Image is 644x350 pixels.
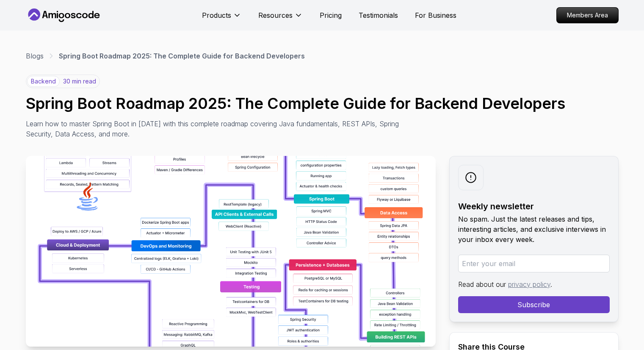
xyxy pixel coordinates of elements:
button: Subscribe [458,296,610,313]
iframe: chat widget [608,316,636,342]
p: Members Area [557,8,618,23]
h1: Spring Boot Roadmap 2025: The Complete Guide for Backend Developers [26,95,619,112]
a: Members Area [556,7,619,23]
p: backend [27,76,60,87]
p: Spring Boot Roadmap 2025: The Complete Guide for Backend Developers [59,51,305,61]
p: Resources [258,10,293,20]
a: Testimonials [359,10,398,20]
a: Pricing [320,10,342,20]
button: Resources [258,10,303,27]
iframe: chat widget [483,163,636,312]
input: Enter your email [458,255,610,272]
p: 30 min read [63,77,96,86]
p: Read about our . [458,279,610,289]
img: Spring Boot Roadmap 2025: The Complete Guide for Backend Developers thumbnail [26,156,436,347]
p: Products [202,10,231,20]
h2: Weekly newsletter [458,200,610,212]
a: For Business [415,10,456,20]
button: Products [202,10,241,27]
a: Blogs [26,51,44,61]
p: No spam. Just the latest releases and tips, interesting articles, and exclusive interviews in you... [458,214,610,244]
p: Learn how to master Spring Boot in [DATE] with this complete roadmap covering Java fundamentals, ... [26,119,405,139]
